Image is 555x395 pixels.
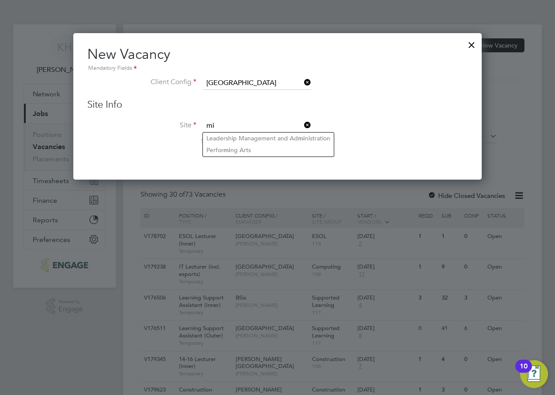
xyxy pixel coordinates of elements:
input: Search for... [203,119,311,133]
h2: New Vacancy [87,45,468,73]
li: Leadership Management and Ad nistration [203,133,334,144]
b: mi [223,146,230,154]
b: mi [298,135,305,142]
input: Search for... [203,77,311,90]
button: Open Resource Center, 10 new notifications [520,360,548,388]
h3: Site Info [87,99,468,111]
span: Search by site name, address or group [201,137,308,145]
div: 10 [520,366,528,378]
label: Client Config [87,78,196,87]
li: Perfor ng Arts [203,144,334,156]
div: Mandatory Fields [87,64,468,73]
label: Site [87,121,196,130]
